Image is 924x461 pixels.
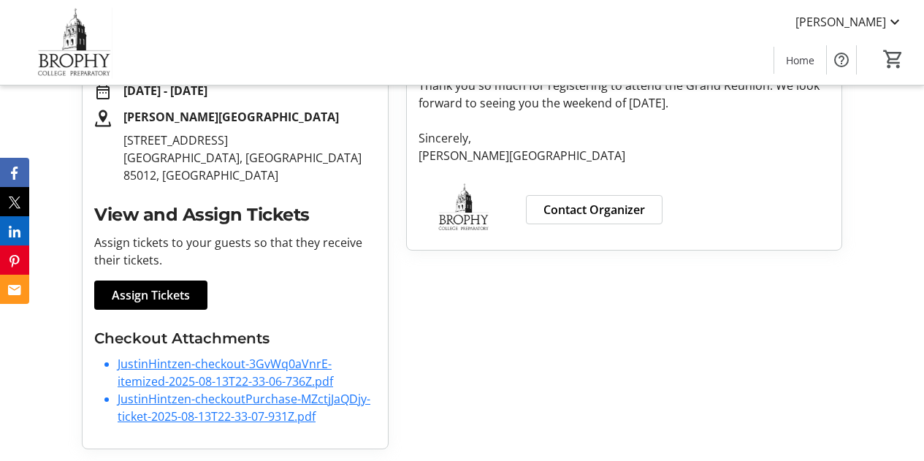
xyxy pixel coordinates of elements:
button: Cart [880,46,906,72]
span: Contact Organizer [543,201,645,218]
span: Home [786,53,814,68]
mat-icon: date_range [94,83,112,101]
span: [PERSON_NAME] [795,13,886,31]
a: Assign Tickets [94,281,207,310]
img: Brophy College Preparatory logo [419,182,508,232]
a: JustinHintzen-checkoutPurchase-MZctjJaQDjy-ticket-2025-08-13T22-33-07-931Z.pdf [118,391,370,424]
strong: [DATE] - [DATE] [123,83,207,99]
h3: Checkout Attachments [94,327,376,349]
p: [PERSON_NAME][GEOGRAPHIC_DATA] [419,147,830,164]
p: [STREET_ADDRESS] [GEOGRAPHIC_DATA], [GEOGRAPHIC_DATA] 85012, [GEOGRAPHIC_DATA] [123,132,376,184]
a: JustinHintzen-checkout-3GvWq0aVnrE-itemized-2025-08-13T22-33-06-736Z.pdf [118,356,333,389]
span: Assign Tickets [112,286,190,304]
a: Home [774,47,826,74]
p: Assign tickets to your guests so that they receive their tickets. [94,234,376,269]
img: Brophy College Preparatory 's Logo [9,6,139,79]
button: [PERSON_NAME] [784,10,915,34]
button: Help [827,45,856,75]
a: Contact Organizer [526,195,663,224]
h2: View and Assign Tickets [94,202,376,228]
p: Sincerely, [419,129,830,147]
strong: [PERSON_NAME][GEOGRAPHIC_DATA] [123,109,339,125]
